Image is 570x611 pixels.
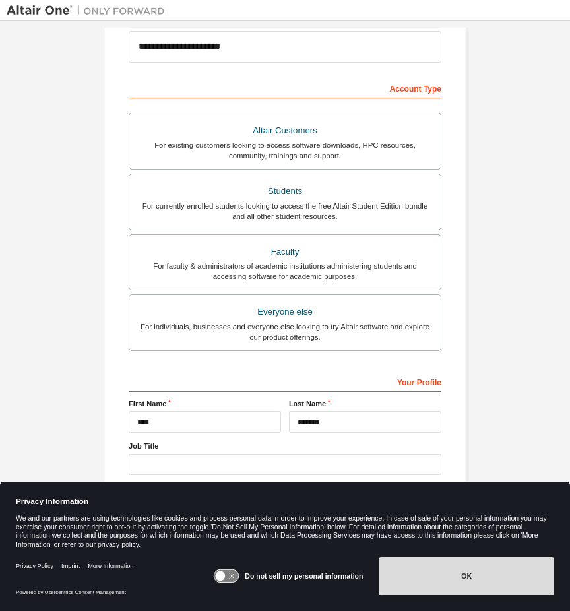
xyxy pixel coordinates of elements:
[289,399,441,409] label: Last Name
[137,201,433,222] div: For currently enrolled students looking to access the free Altair Student Edition bundle and all ...
[137,243,433,261] div: Faculty
[129,441,441,451] label: Job Title
[137,261,433,282] div: For faculty & administrators of academic institutions administering students and accessing softwa...
[129,371,441,392] div: Your Profile
[137,321,433,342] div: For individuals, businesses and everyone else looking to try Altair software and explore our prod...
[137,140,433,161] div: For existing customers looking to access software downloads, HPC resources, community, trainings ...
[137,303,433,321] div: Everyone else
[7,4,172,17] img: Altair One
[137,182,433,201] div: Students
[129,399,281,409] label: First Name
[137,121,433,140] div: Altair Customers
[129,77,441,98] div: Account Type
